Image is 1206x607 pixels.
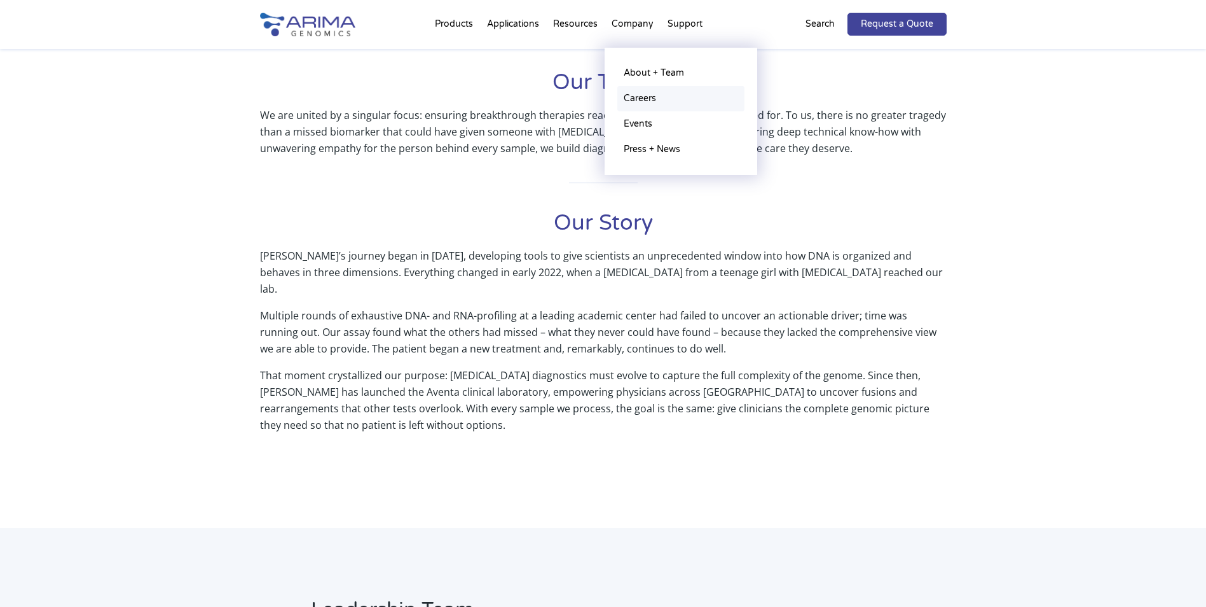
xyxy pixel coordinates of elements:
a: About + Team [617,60,744,86]
h1: Our Story [260,209,947,248]
p: Multiple rounds of exhaustive DNA- and RNA-profiling at a leading academic center had failed to u... [260,307,947,367]
p: Search [805,16,835,32]
a: Events [617,111,744,137]
h1: Our Team [260,68,947,107]
p: We are united by a singular focus: ensuring breakthrough therapies reach the patients they were c... [260,107,947,157]
a: Press + News [617,137,744,162]
a: Careers [617,86,744,111]
a: Request a Quote [847,13,947,36]
p: [PERSON_NAME]’s journey began in [DATE], developing tools to give scientists an unprecedented win... [260,248,947,307]
img: Arima-Genomics-logo [260,13,355,36]
p: That moment crystallized our purpose: [MEDICAL_DATA] diagnostics must evolve to capture the full ... [260,367,947,443]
